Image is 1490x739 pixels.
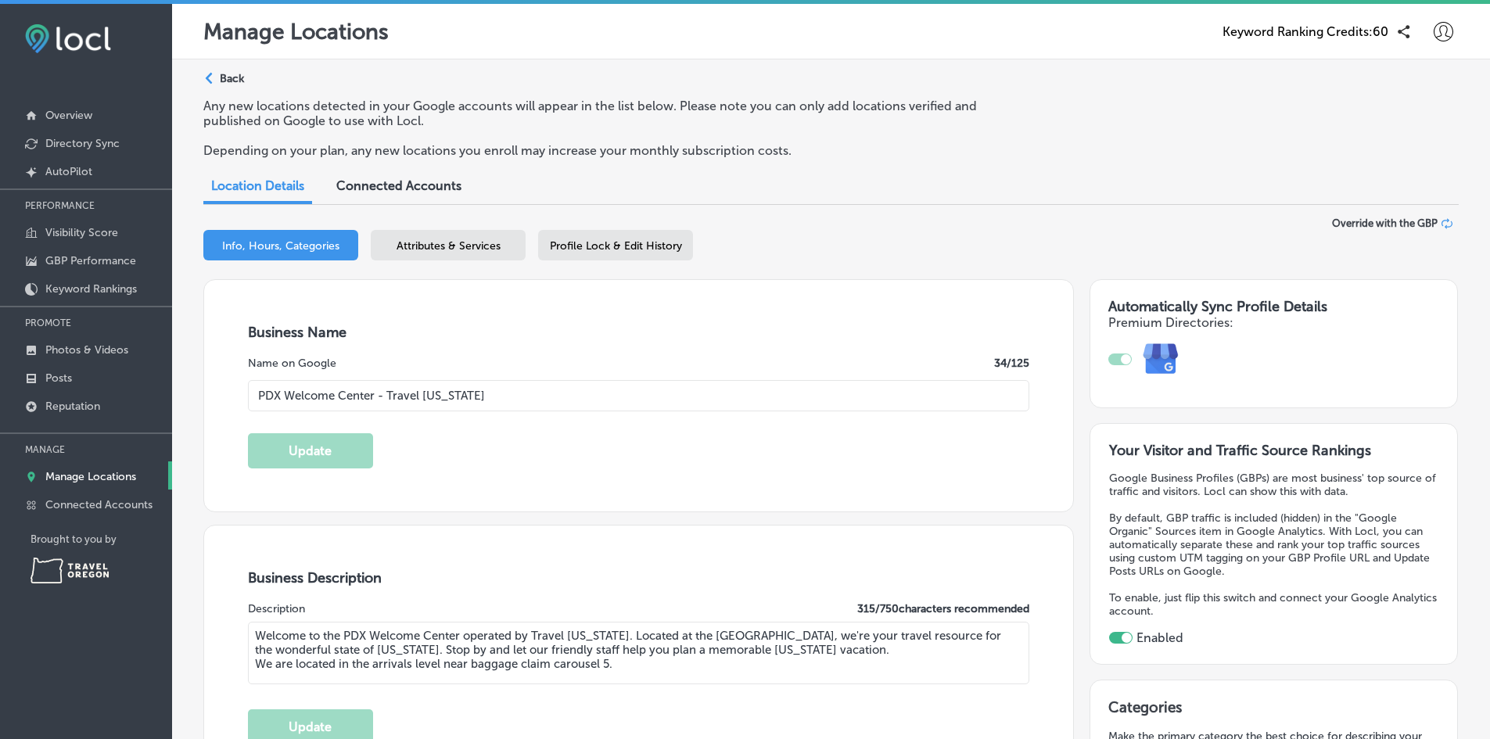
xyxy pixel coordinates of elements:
[45,165,92,178] p: AutoPilot
[248,357,336,370] label: Name on Google
[220,72,244,85] p: Back
[248,433,373,468] button: Update
[1332,217,1438,229] span: Override with the GBP
[45,137,120,150] p: Directory Sync
[1109,511,1438,578] p: By default, GBP traffic is included (hidden) in the "Google Organic" Sources item in Google Analy...
[45,343,128,357] p: Photos & Videos
[45,109,92,122] p: Overview
[1109,591,1438,618] p: To enable, just flip this switch and connect your Google Analytics account.
[45,470,136,483] p: Manage Locations
[994,357,1029,370] label: 34 /125
[203,19,389,45] p: Manage Locations
[336,178,461,193] span: Connected Accounts
[397,239,501,253] span: Attributes & Services
[45,254,136,267] p: GBP Performance
[550,239,682,253] span: Profile Lock & Edit History
[45,400,100,413] p: Reputation
[211,178,304,193] span: Location Details
[248,569,1030,587] h3: Business Description
[1136,630,1183,645] label: Enabled
[248,602,305,615] label: Description
[248,622,1030,684] textarea: Welcome to the PDX Welcome Center operated by Travel [US_STATE]. Located at the [GEOGRAPHIC_DATA]...
[45,498,153,511] p: Connected Accounts
[25,24,111,53] img: fda3e92497d09a02dc62c9cd864e3231.png
[1132,330,1190,389] img: e7ababfa220611ac49bdb491a11684a6.png
[222,239,339,253] span: Info, Hours, Categories
[857,602,1029,615] label: 315 / 750 characters recommended
[203,143,1019,158] p: Depending on your plan, any new locations you enroll may increase your monthly subscription costs.
[1108,298,1438,315] h3: Automatically Sync Profile Details
[1109,442,1438,459] h3: Your Visitor and Traffic Source Rankings
[1109,472,1438,498] p: Google Business Profiles (GBPs) are most business' top source of traffic and visitors. Locl can s...
[31,533,172,545] p: Brought to you by
[248,380,1030,411] input: Enter Location Name
[45,282,137,296] p: Keyword Rankings
[45,371,72,385] p: Posts
[45,226,118,239] p: Visibility Score
[203,99,1019,128] p: Any new locations detected in your Google accounts will appear in the list below. Please note you...
[248,324,1030,341] h3: Business Name
[31,558,109,583] img: Travel Oregon
[1108,698,1438,722] h3: Categories
[1108,315,1438,330] h4: Premium Directories:
[1223,24,1388,39] span: Keyword Ranking Credits: 60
